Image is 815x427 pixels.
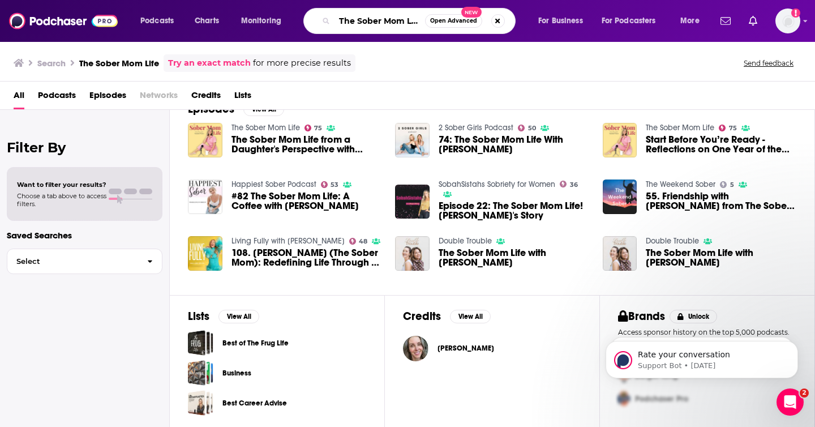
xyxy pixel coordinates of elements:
a: The Sober Mom Life [231,123,300,133]
a: Best of The Frug Life [222,337,289,349]
span: The Sober Mom Life with [PERSON_NAME] [439,248,589,267]
h2: Credits [403,309,441,323]
span: Lists [234,86,251,109]
span: The Sober Mom Life with [PERSON_NAME] [646,248,796,267]
span: Want to filter your results? [17,181,106,189]
input: Search podcasts, credits, & more... [334,12,425,30]
a: ListsView All [188,309,259,323]
a: Credits [191,86,221,109]
span: Charts [195,13,219,29]
a: The Sober Mom Life from a Daughter's Perspective with Madeline Campbell of Happiest Sober [231,135,382,154]
h2: Lists [188,309,209,323]
button: View All [450,310,491,323]
a: Emily Lynn Paulson [437,344,494,353]
a: Episodes [89,86,126,109]
img: Start Before You’re Ready - Reflections on One Year of the Sober Mom Life Podcast [603,123,637,157]
a: SobahSistahs Sobriety for Women [439,180,555,189]
a: 2 Sober Girls Podcast [439,123,513,133]
h2: Brands [618,309,665,323]
a: Episode 22: The Sober Mom Life! Suzanne's Story [439,201,589,220]
a: 5 [720,181,734,188]
button: open menu [594,12,672,30]
span: 108. [PERSON_NAME] (The Sober Mom): Redefining Life Through a Sober Lens! [231,248,382,267]
span: For Podcasters [602,13,656,29]
a: 55. Friendship with Suzanne from The Sober Mom Life [646,191,796,211]
span: 48 [359,239,367,244]
button: open menu [672,12,714,30]
span: Choose a tab above to access filters. [17,192,106,208]
span: 74: The Sober Mom Life With [PERSON_NAME] [439,135,589,154]
a: All [14,86,24,109]
span: For Business [538,13,583,29]
a: Podchaser - Follow, Share and Rate Podcasts [9,10,118,32]
span: #82 The Sober Mom Life: A Coffee with [PERSON_NAME] [231,191,382,211]
a: Show notifications dropdown [716,11,735,31]
a: 53 [321,181,339,188]
a: CreditsView All [403,309,491,323]
img: The Sober Mom Life from a Daughter's Perspective with Madeline Campbell of Happiest Sober [188,123,222,157]
span: 5 [730,182,734,187]
img: 108. Suzanne Warye (The Sober Mom): Redefining Life Through a Sober Lens! [188,236,222,271]
span: The Sober Mom Life from a Daughter's Perspective with [PERSON_NAME] of Happiest Sober [231,135,382,154]
h3: The Sober Mom Life [79,58,159,69]
img: 55. Friendship with Suzanne from The Sober Mom Life [603,180,637,214]
img: 74: The Sober Mom Life With Suzanne Warye [395,123,430,157]
img: The Sober Mom Life with Suzanne Warye [395,236,430,271]
a: Living Fully with Mallory Ervin [231,236,345,246]
span: 55. Friendship with [PERSON_NAME] from The Sober Mom Life [646,191,796,211]
button: Open AdvancedNew [425,14,482,28]
a: Business [222,367,251,379]
a: Try an exact match [168,57,251,70]
span: 2 [800,388,809,398]
iframe: Intercom live chat [777,388,804,416]
a: Charts [187,12,226,30]
a: #82 The Sober Mom Life: A Coffee with Suzanne Warye [188,180,222,214]
button: Show profile menu [775,8,800,33]
span: Podchaser Pro [635,394,688,404]
a: Double Trouble [646,236,699,246]
img: The Sober Mom Life with Suzanne Warye [603,236,637,271]
a: 75 [304,125,323,131]
span: 75 [729,126,737,131]
a: Show notifications dropdown [744,11,762,31]
span: 53 [331,182,338,187]
iframe: Intercom notifications message [589,317,815,396]
a: Business [188,360,213,386]
button: View All [218,310,259,323]
h3: Search [37,58,66,69]
span: 36 [570,182,578,187]
span: Select [7,258,138,265]
a: Best of The Frug Life [188,330,213,356]
a: 75 [719,125,737,131]
span: Open Advanced [430,18,477,24]
button: Unlock [670,310,718,323]
span: Episode 22: The Sober Mom Life! [PERSON_NAME]'s Story [439,201,589,220]
a: 74: The Sober Mom Life With Suzanne Warye [439,135,589,154]
p: Saved Searches [7,230,162,241]
span: Networks [140,86,178,109]
a: Best Career Advise [188,390,213,416]
button: open menu [132,12,188,30]
a: Emily Lynn Paulson [403,336,428,361]
button: Send feedback [740,58,797,68]
span: Podcasts [38,86,76,109]
img: Episode 22: The Sober Mom Life! Suzanne's Story [395,185,430,219]
a: The Weekend Sober [646,180,715,189]
svg: Add a profile image [791,8,800,18]
span: Monitoring [241,13,281,29]
h2: Filter By [7,139,162,156]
